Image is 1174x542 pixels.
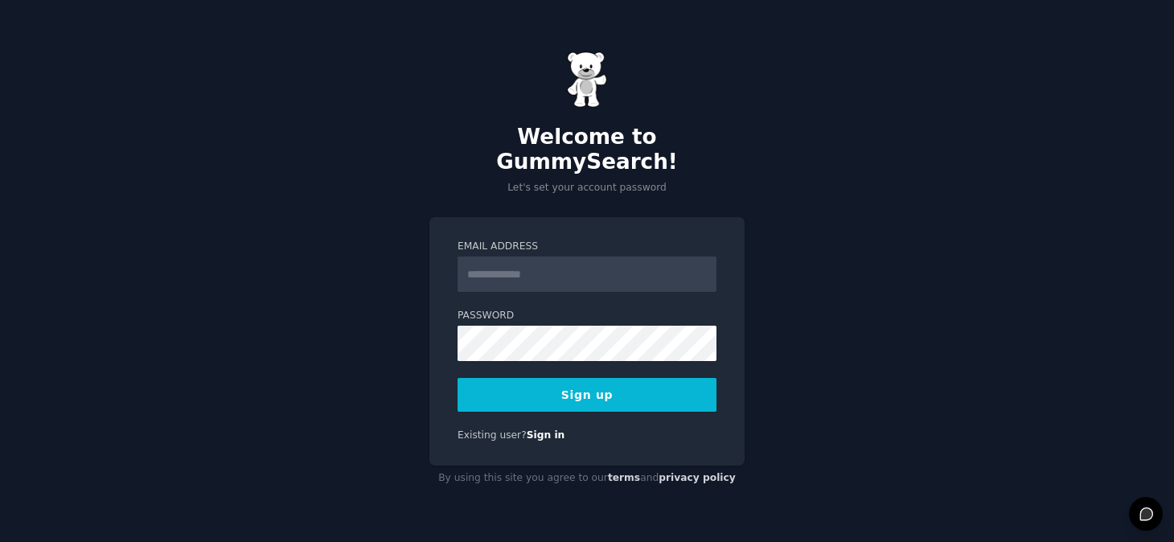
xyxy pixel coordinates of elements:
a: privacy policy [659,472,736,483]
h2: Welcome to GummySearch! [429,125,745,175]
button: Sign up [458,378,716,412]
div: By using this site you agree to our and [429,466,745,491]
label: Email Address [458,240,716,254]
p: Let's set your account password [429,181,745,195]
label: Password [458,309,716,323]
span: Existing user? [458,429,527,441]
a: terms [608,472,640,483]
img: Gummy Bear [567,51,607,108]
a: Sign in [527,429,565,441]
